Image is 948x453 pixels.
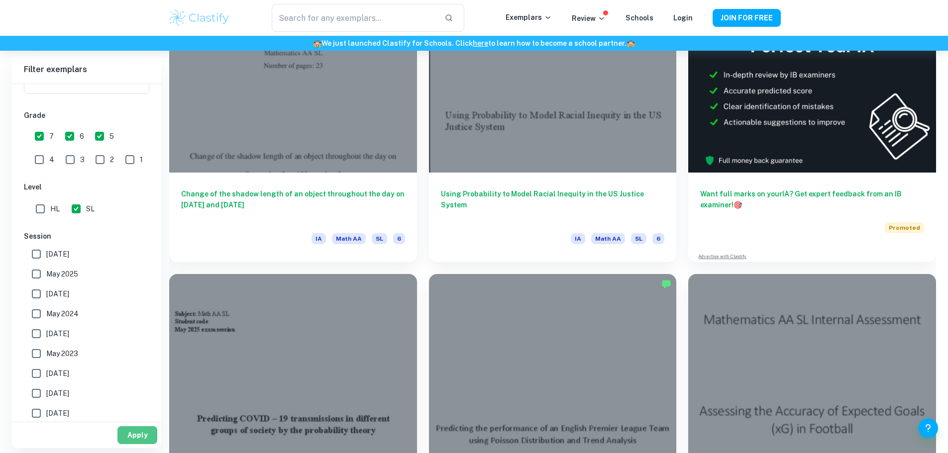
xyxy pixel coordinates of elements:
[272,4,436,32] input: Search for any exemplars...
[24,231,149,242] h6: Session
[24,110,149,121] h6: Grade
[591,233,625,244] span: Math AA
[2,38,946,49] h6: We just launched Clastify for Schools. Click to learn how to become a school partner.
[734,201,742,209] span: 🎯
[627,39,635,47] span: 🏫
[506,12,552,23] p: Exemplars
[700,188,924,210] h6: Want full marks on your IA ? Get expert feedback from an IB examiner!
[673,14,693,22] a: Login
[49,154,54,165] span: 4
[46,269,78,279] span: May 2025
[626,14,653,22] a: Schools
[168,8,231,28] img: Clastify logo
[46,348,78,359] span: May 2023
[50,203,60,214] span: HL
[181,188,405,221] h6: Change of the shadow length of an object throughout the day on [DATE] and [DATE]
[713,9,781,27] button: JOIN FOR FREE
[46,328,69,339] span: [DATE]
[393,233,405,244] span: 6
[372,233,387,244] span: SL
[918,418,938,438] button: Help and Feedback
[46,249,69,260] span: [DATE]
[313,39,321,47] span: 🏫
[12,56,161,84] h6: Filter exemplars
[117,426,157,444] button: Apply
[46,408,69,419] span: [DATE]
[110,154,114,165] span: 2
[661,279,671,289] img: Marked
[312,233,326,244] span: IA
[109,131,114,142] span: 5
[46,388,69,399] span: [DATE]
[140,154,143,165] span: 1
[698,253,746,260] a: Advertise with Clastify
[49,131,54,142] span: 7
[332,233,366,244] span: Math AA
[86,203,95,214] span: SL
[571,233,585,244] span: IA
[473,39,488,47] a: here
[46,288,69,299] span: [DATE]
[46,368,69,379] span: [DATE]
[885,222,924,233] span: Promoted
[441,188,665,221] h6: Using Probability to Model Racial Inequity in the US Justice System
[572,13,606,24] p: Review
[46,308,79,319] span: May 2024
[631,233,646,244] span: SL
[24,181,149,192] h6: Level
[80,154,85,165] span: 3
[80,131,84,142] span: 6
[652,233,664,244] span: 6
